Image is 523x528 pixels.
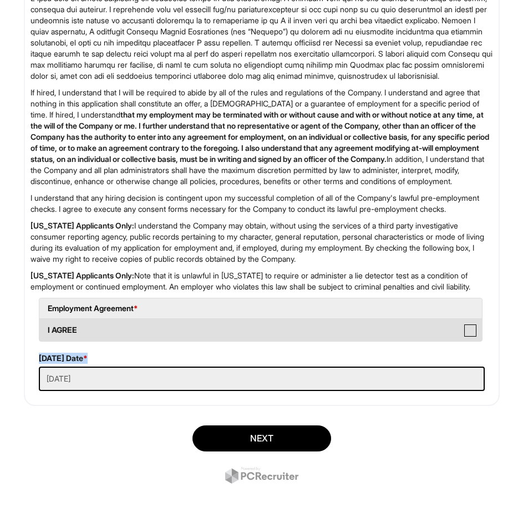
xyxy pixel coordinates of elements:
p: If hired, I understand that I will be required to abide by all of the rules and regulations of th... [31,87,493,187]
p: I understand the Company may obtain, without using the services of a third party investigative co... [31,220,493,265]
label: [DATE] Date [39,353,88,364]
p: I understand that any hiring decision is contingent upon my successful completion of all of the C... [31,192,493,215]
strong: [US_STATE] Applicants Only: [31,271,134,280]
strong: [US_STATE] Applicants Only: [31,221,134,230]
button: Next [192,425,331,451]
input: Today's Date [39,367,485,391]
strong: that my employment may be terminated with or without cause and with or without notice at any time... [31,110,489,164]
label: I AGREE [39,319,482,341]
h5: Employment Agreement [48,304,474,312]
p: Note that it is unlawful in [US_STATE] to require or administer a lie detector test as a conditio... [31,270,493,292]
